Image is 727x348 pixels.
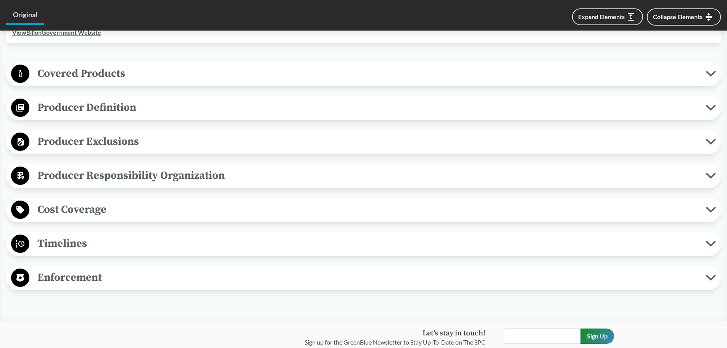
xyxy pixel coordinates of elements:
[29,269,706,286] span: Enforcement
[29,99,706,116] span: Producer Definition
[9,200,718,220] button: Cost Coverage
[29,65,706,82] span: Covered Products
[647,8,721,26] button: Collapse Elements
[9,132,718,152] button: Producer Exclusions
[29,235,706,252] span: Timelines
[29,133,706,150] span: Producer Exclusions
[12,29,101,36] a: ViewBillonGovernment Website
[572,8,643,25] button: Expand Elements
[305,338,485,347] p: Sign up for the GreenBlue Newsletter to Stay Up-To-Date on The SPC
[29,167,706,184] span: Producer Responsibility Organization
[9,234,718,254] button: Timelines
[6,6,44,25] a: Original
[9,64,718,84] button: Covered Products
[580,329,614,344] input: Sign Up
[29,201,706,218] span: Cost Coverage
[9,268,718,288] button: Enforcement
[422,329,485,338] strong: Let's stay in touch!
[9,166,718,186] button: Producer Responsibility Organization
[9,98,718,118] button: Producer Definition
